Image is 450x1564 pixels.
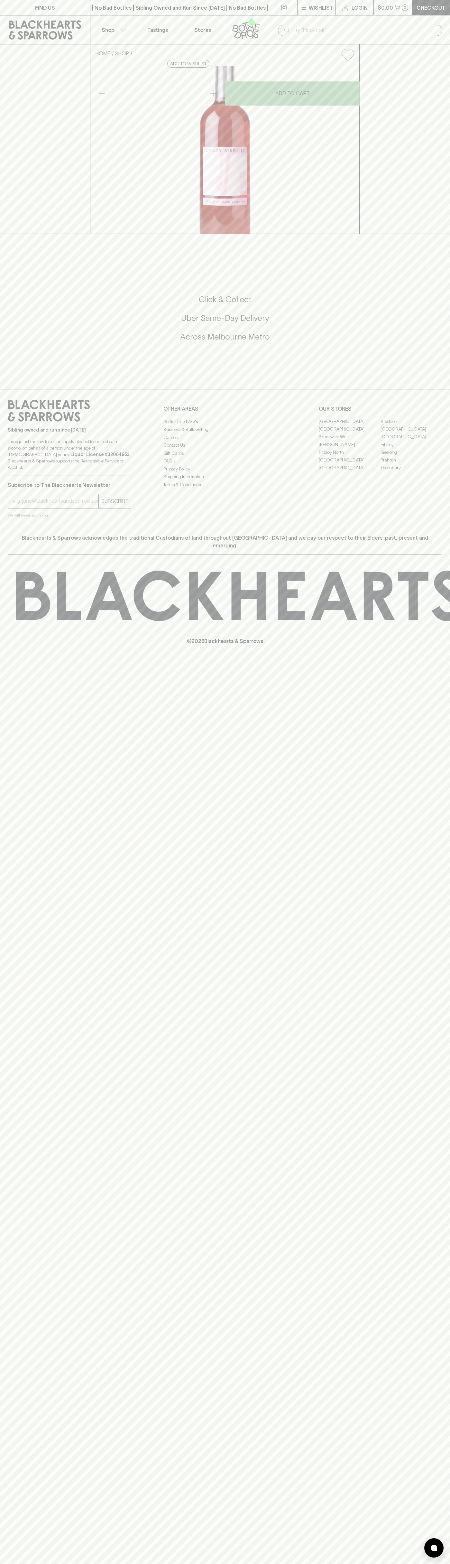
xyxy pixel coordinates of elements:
[70,452,130,457] strong: Liquor License #32064953
[381,456,442,464] a: Prahran
[404,6,406,9] p: 0
[147,26,168,34] p: Tastings
[381,464,442,472] a: Thornbury
[8,294,442,305] h5: Click & Collect
[135,15,180,44] a: Tastings
[381,441,442,449] a: Fitzroy
[381,449,442,456] a: Geelong
[293,25,437,35] input: Try "Pinot noir"
[163,426,287,433] a: Business & Bulk Gifting
[225,81,360,106] button: ADD TO CART
[381,425,442,433] a: [GEOGRAPHIC_DATA]
[180,15,225,44] a: Stores
[417,4,445,12] p: Checkout
[431,1545,437,1551] img: bubble-icon
[319,425,381,433] a: [GEOGRAPHIC_DATA]
[319,418,381,425] a: [GEOGRAPHIC_DATA]
[194,26,211,34] p: Stores
[8,481,131,489] p: Subscribe to The Blackhearts Newsletter
[8,512,131,518] p: We will never spam you
[163,418,287,425] a: Bottle Drop FAQ's
[163,405,287,413] p: OTHER AREAS
[378,4,393,12] p: $0.00
[319,441,381,449] a: [PERSON_NAME]
[96,51,110,56] a: HOME
[163,465,287,473] a: Privacy Policy
[90,15,135,44] button: Shop
[319,449,381,456] a: Fitzroy North
[319,405,442,413] p: OUR STORES
[275,89,310,97] p: ADD TO CART
[35,4,55,12] p: FIND US
[163,449,287,457] a: Gift Cards
[8,427,131,433] p: Sibling owned and run since [DATE]
[8,438,131,470] p: It is against the law to sell or supply alcohol to, or to obtain alcohol on behalf of a person un...
[101,497,128,505] p: SUBSCRIBE
[8,331,442,342] h5: Across Melbourne Metro
[8,268,442,376] div: Call to action block
[102,26,115,34] p: Shop
[8,313,442,323] h5: Uber Same-Day Delivery
[381,433,442,441] a: [GEOGRAPHIC_DATA]
[352,4,368,12] p: Login
[319,464,381,472] a: [GEOGRAPHIC_DATA]
[13,534,437,549] p: Blackhearts & Sparrows acknowledges the traditional Custodians of land throughout [GEOGRAPHIC_DAT...
[163,473,287,481] a: Shipping Information
[167,60,209,68] button: Add to wishlist
[115,51,129,56] a: SHOP
[339,47,357,63] button: Add to wishlist
[90,66,359,234] img: 29365.png
[163,433,287,441] a: Careers
[163,442,287,449] a: Contact Us
[381,418,442,425] a: Braddon
[309,4,333,12] p: Wishlist
[163,481,287,489] a: Terms & Conditions
[13,496,98,506] input: e.g. jane@blackheartsandsparrows.com.au
[319,433,381,441] a: Brunswick West
[99,494,131,508] button: SUBSCRIBE
[319,456,381,464] a: [GEOGRAPHIC_DATA]
[163,457,287,465] a: FAQ's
